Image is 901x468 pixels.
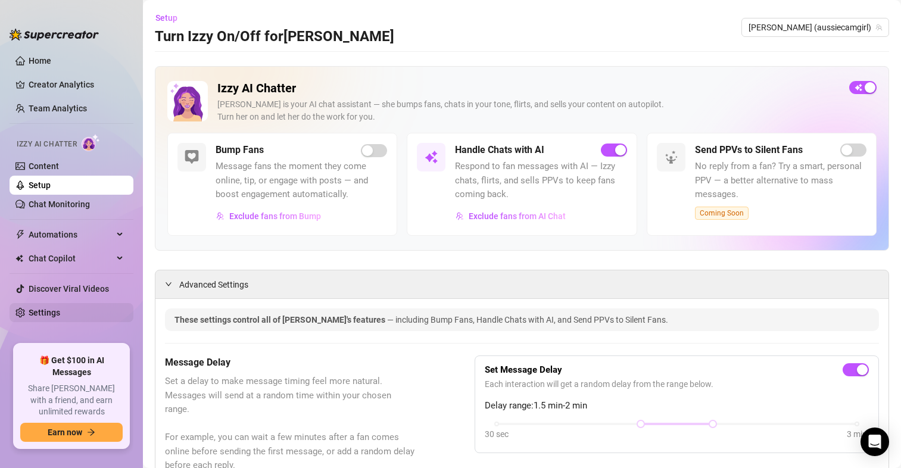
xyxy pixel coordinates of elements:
span: — including Bump Fans, Handle Chats with AI, and Send PPVs to Silent Fans. [387,315,668,325]
span: arrow-right [87,428,95,436]
h5: Message Delay [165,355,415,370]
span: 🎁 Get $100 in AI Messages [20,355,123,378]
a: Team Analytics [29,104,87,113]
a: Setup [29,180,51,190]
div: 30 sec [485,428,509,441]
span: Exclude fans from AI Chat [469,211,566,221]
a: Discover Viral Videos [29,284,109,294]
span: Automations [29,225,113,244]
h2: Izzy AI Chatter [217,81,840,96]
img: logo-BBDzfeDw.svg [10,29,99,40]
span: Exclude fans from Bump [229,211,321,221]
span: Chat Copilot [29,249,113,268]
h5: Handle Chats with AI [455,143,544,157]
span: Maki (aussiecamgirl) [749,18,882,36]
h5: Send PPVs to Silent Fans [695,143,803,157]
h5: Bump Fans [216,143,264,157]
span: Izzy AI Chatter [17,139,77,150]
span: Setup [155,13,177,23]
div: 3 min [847,428,867,441]
span: thunderbolt [15,230,25,239]
div: Open Intercom Messenger [861,428,889,456]
img: Izzy AI Chatter [167,81,208,121]
a: Chat Monitoring [29,199,90,209]
img: svg%3e [424,150,438,164]
span: These settings control all of [PERSON_NAME]'s features [174,315,387,325]
a: Settings [29,308,60,317]
button: Exclude fans from Bump [216,207,322,226]
span: Coming Soon [695,207,749,220]
img: AI Chatter [82,134,100,151]
img: Chat Copilot [15,254,23,263]
a: Creator Analytics [29,75,124,94]
span: Message fans the moment they come online, tip, or engage with posts — and boost engagement automa... [216,160,387,202]
img: svg%3e [185,150,199,164]
span: Respond to fan messages with AI — Izzy chats, flirts, and sells PPVs to keep fans coming back. [455,160,626,202]
button: Earn nowarrow-right [20,423,123,442]
span: team [875,24,883,31]
strong: Set Message Delay [485,364,562,375]
span: Each interaction will get a random delay from the range below. [485,377,869,391]
a: Content [29,161,59,171]
h3: Turn Izzy On/Off for [PERSON_NAME] [155,27,394,46]
img: svg%3e [456,212,464,220]
span: No reply from a fan? Try a smart, personal PPV — a better alternative to mass messages. [695,160,866,202]
img: svg%3e [216,212,225,220]
button: Exclude fans from AI Chat [455,207,566,226]
span: Delay range: 1.5 min - 2 min [485,399,869,413]
span: expanded [165,280,172,288]
div: [PERSON_NAME] is your AI chat assistant — she bumps fans, chats in your tone, flirts, and sells y... [217,98,840,123]
div: expanded [165,277,179,291]
span: Advanced Settings [179,278,248,291]
img: svg%3e [664,150,678,164]
a: Home [29,56,51,65]
button: Setup [155,8,187,27]
span: Earn now [48,428,82,437]
span: Share [PERSON_NAME] with a friend, and earn unlimited rewards [20,383,123,418]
